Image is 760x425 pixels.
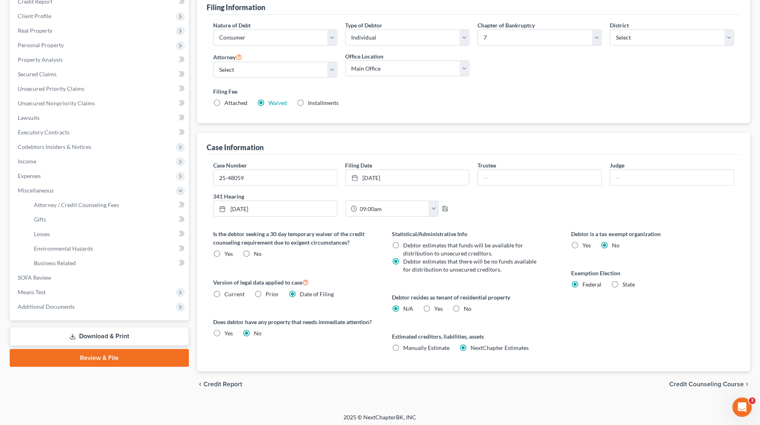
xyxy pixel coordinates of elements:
input: Enter case number... [214,170,337,185]
span: Miscellaneous [18,187,54,194]
span: No [612,242,620,249]
button: Credit Counseling Course chevron_right [669,381,750,387]
span: 3 [749,398,756,404]
span: Real Property [18,27,52,34]
span: Gifts [34,216,46,223]
label: Statistical/Administrative Info [392,230,555,238]
span: Credit Counseling Course [669,381,744,387]
iframe: Intercom live chat [733,398,752,417]
span: No [464,305,472,312]
span: Additional Documents [18,303,75,310]
i: chevron_right [744,381,750,387]
span: Yes [224,330,233,337]
span: Personal Property [18,42,64,48]
span: SOFA Review [18,274,51,281]
span: Codebtors Insiders & Notices [18,143,91,150]
span: Yes [224,250,233,257]
span: Unsecured Priority Claims [18,85,84,92]
i: chevron_left [197,381,203,387]
label: Office Location [345,52,384,61]
span: Executory Contracts [18,129,69,136]
span: Federal [582,281,601,288]
label: Is the debtor seeking a 30 day temporary waiver of the credit counseling requirement due to exige... [213,230,376,247]
label: District [610,21,629,29]
span: No [254,250,262,257]
span: Manually Estimate [404,344,450,351]
span: Property Analysis [18,56,63,63]
label: Version of legal data applied to case [213,277,376,287]
span: Attorney / Credit Counseling Fees [34,201,119,208]
span: Current [224,291,245,297]
label: Chapter of Bankruptcy [477,21,535,29]
label: 341 Hearing [209,192,474,201]
span: No [254,330,262,337]
a: [DATE] [346,170,469,185]
span: Lawsuits [18,114,40,121]
span: Attached [224,99,247,106]
label: Type of Debtor [345,21,383,29]
span: Debtor estimates that funds will be available for distribution to unsecured creditors. [404,242,523,257]
span: NextChapter Estimates [471,344,529,351]
a: Losses [27,227,189,241]
span: Expenses [18,172,41,179]
label: Attorney [213,52,242,62]
span: Debtor estimates that there will be no funds available for distribution to unsecured creditors. [404,258,537,273]
input: -- [610,170,734,185]
span: Prior [266,291,279,297]
span: Environmental Hazards [34,245,93,252]
label: Trustee [477,161,496,170]
input: -- : -- [357,201,429,216]
a: [DATE] [214,201,337,216]
span: Business Related [34,260,76,266]
span: Yes [435,305,443,312]
a: Waived [268,99,287,106]
a: Lawsuits [11,111,189,125]
label: Judge [610,161,624,170]
a: Attorney / Credit Counseling Fees [27,198,189,212]
label: Debtor resides as tenant of residential property [392,293,555,301]
span: Date of Filing [300,291,334,297]
a: Business Related [27,256,189,270]
span: N/A [404,305,414,312]
a: Review & File [10,349,189,367]
a: Property Analysis [11,52,189,67]
a: Executory Contracts [11,125,189,140]
span: Credit Report [203,381,242,387]
div: Filing Information [207,2,265,12]
button: chevron_left Credit Report [197,381,242,387]
a: Gifts [27,212,189,227]
span: Means Test [18,289,46,295]
label: Filing Fee [213,87,734,96]
a: Secured Claims [11,67,189,82]
span: Secured Claims [18,71,57,77]
span: Yes [582,242,591,249]
a: Unsecured Nonpriority Claims [11,96,189,111]
label: Filing Date [345,161,373,170]
span: State [622,281,635,288]
span: Income [18,158,36,165]
a: Unsecured Priority Claims [11,82,189,96]
label: Exemption Election [571,269,734,277]
span: Unsecured Nonpriority Claims [18,100,95,107]
span: Installments [308,99,339,106]
span: Losses [34,230,50,237]
a: Download & Print [10,327,189,346]
a: Environmental Hazards [27,241,189,256]
label: Case Number [213,161,247,170]
span: Client Profile [18,13,51,19]
label: Does debtor have any property that needs immediate attention? [213,318,376,326]
label: Debtor is a tax exempt organization [571,230,734,238]
label: Estimated creditors, liabilities, assets [392,332,555,341]
input: -- [478,170,601,185]
label: Nature of Debt [213,21,251,29]
a: SOFA Review [11,270,189,285]
div: Case Information [207,142,264,152]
